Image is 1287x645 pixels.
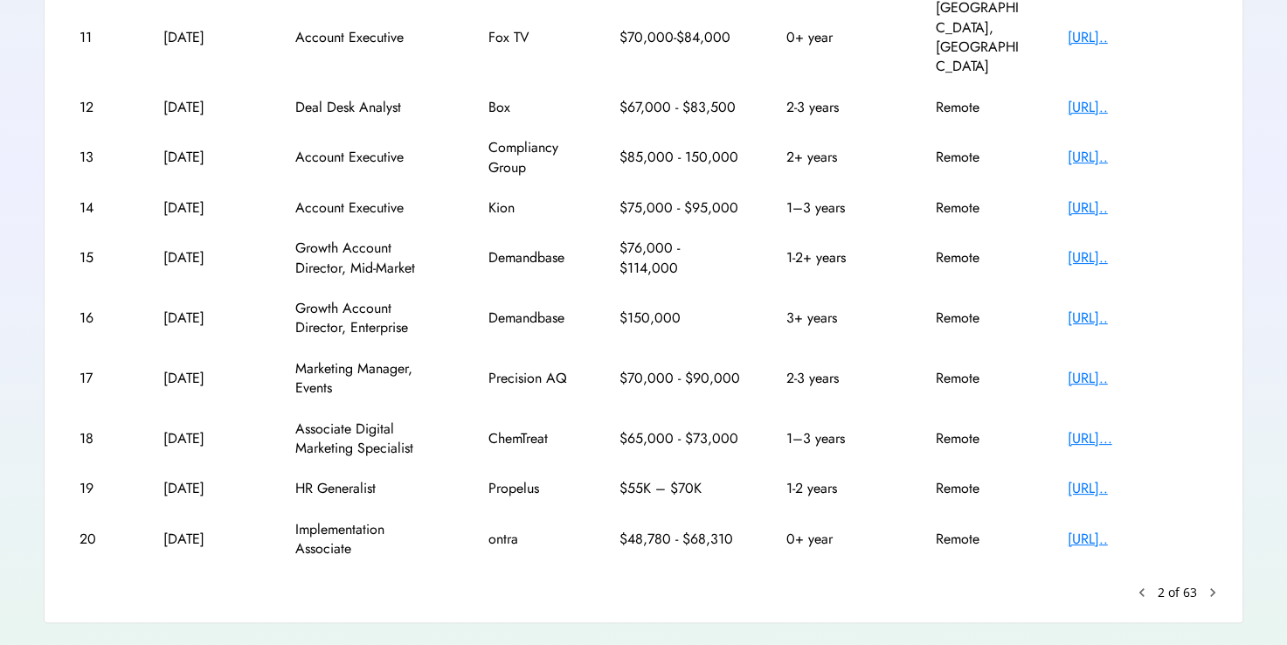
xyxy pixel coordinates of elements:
div: Account Executive [295,148,444,167]
div: Remote [936,148,1023,167]
div: [URL].. [1068,248,1207,267]
div: Remote [936,198,1023,218]
div: $67,000 - $83,500 [619,98,742,117]
div: Growth Account Director, Enterprise [295,299,444,338]
div: Fox TV [488,28,576,47]
div: 3+ years [786,309,891,328]
div: [DATE] [163,530,251,549]
div: Kion [488,198,576,218]
div: [DATE] [163,28,251,47]
div: $70,000 - $90,000 [619,369,742,388]
div: $150,000 [619,309,742,328]
div: Associate Digital Marketing Specialist [295,420,444,459]
div: 2+ years [786,148,891,167]
div: 12 [80,98,119,117]
div: 15 [80,248,119,267]
div: Account Executive [295,198,444,218]
div: 1-2+ years [786,248,891,267]
div: [DATE] [163,148,251,167]
div: ontra [488,530,576,549]
button: keyboard_arrow_left [1133,584,1151,601]
div: 2-3 years [786,369,891,388]
div: $48,780 - $68,310 [619,530,742,549]
div: Compliancy Group [488,138,576,177]
div: [URL].. [1068,198,1207,218]
div: 0+ year [786,530,891,549]
div: [DATE] [163,429,251,448]
div: 1–3 years [786,198,891,218]
div: 1–3 years [786,429,891,448]
div: 13 [80,148,119,167]
div: ChemTreat [488,429,576,448]
div: Growth Account Director, Mid-Market [295,239,444,278]
div: Implementation Associate [295,520,444,559]
div: Precision AQ [488,369,576,388]
div: 1-2 years [786,479,891,498]
div: $55K – $70K [619,479,742,498]
div: [URL].. [1068,530,1207,549]
div: Remote [936,530,1023,549]
div: Propelus [488,479,576,498]
div: Marketing Manager, Events [295,359,444,399]
div: 11 [80,28,119,47]
div: [URL].. [1068,28,1207,47]
div: [URL].. [1068,369,1207,388]
div: Remote [936,248,1023,267]
div: Remote [936,479,1023,498]
div: [DATE] [163,248,251,267]
div: Remote [936,429,1023,448]
div: 0+ year [786,28,891,47]
div: 17 [80,369,119,388]
div: 18 [80,429,119,448]
div: 2 of 63 [1158,584,1197,601]
div: Box [488,98,576,117]
div: [URL].. [1068,309,1207,328]
div: Deal Desk Analyst [295,98,444,117]
div: [DATE] [163,198,251,218]
div: [URL]... [1068,429,1207,448]
div: Demandbase [488,309,576,328]
div: [DATE] [163,369,251,388]
div: [DATE] [163,309,251,328]
div: $65,000 - $73,000 [619,429,742,448]
div: 20 [80,530,119,549]
div: Demandbase [488,248,576,267]
div: 14 [80,198,119,218]
div: $70,000-$84,000 [619,28,742,47]
div: [DATE] [163,479,251,498]
div: HR Generalist [295,479,444,498]
div: $85,000 - 150,000 [619,148,742,167]
div: [URL].. [1068,98,1207,117]
div: Remote [936,309,1023,328]
div: [DATE] [163,98,251,117]
div: $76,000 - $114,000 [619,239,742,278]
div: Remote [936,369,1023,388]
div: 16 [80,309,119,328]
div: [URL].. [1068,148,1207,167]
div: [URL].. [1068,479,1207,498]
div: $75,000 - $95,000 [619,198,742,218]
button: chevron_right [1204,584,1221,601]
div: Remote [936,98,1023,117]
div: 19 [80,479,119,498]
div: 2-3 years [786,98,891,117]
div: Account Executive [295,28,444,47]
